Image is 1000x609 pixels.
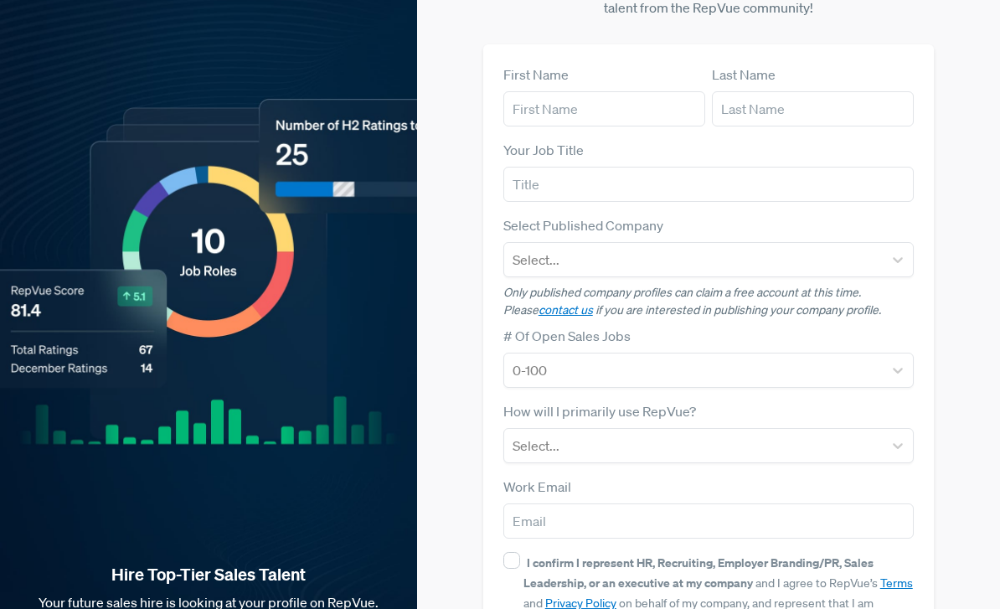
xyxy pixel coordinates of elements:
[503,401,696,421] label: How will I primarily use RepVue?
[503,477,571,497] label: Work Email
[503,503,914,539] input: Email
[712,65,776,85] label: Last Name
[503,65,569,85] label: First Name
[503,326,631,346] label: # Of Open Sales Jobs
[503,167,914,202] input: Title
[503,284,914,319] p: Only published company profiles can claim a free account at this time. Please if you are interest...
[539,302,593,317] a: contact us
[503,91,705,126] input: First Name
[503,140,584,160] label: Your Job Title
[503,215,663,235] label: Select Published Company
[27,564,390,586] strong: Hire Top-Tier Sales Talent
[712,91,914,126] input: Last Name
[880,575,913,591] a: Terms
[523,555,874,591] strong: I confirm I represent HR, Recruiting, Employer Branding/PR, Sales Leadership, or an executive at ...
